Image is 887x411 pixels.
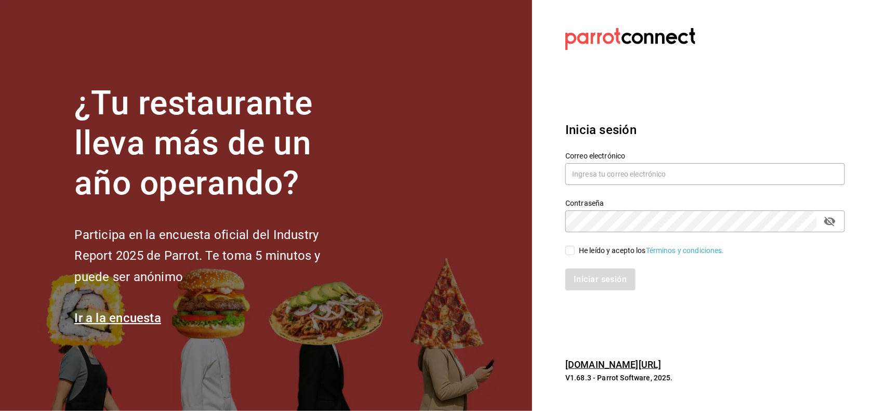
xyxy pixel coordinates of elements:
[74,224,355,288] h2: Participa en la encuesta oficial del Industry Report 2025 de Parrot. Te toma 5 minutos y puede se...
[565,153,845,160] label: Correo electrónico
[565,359,661,370] a: [DOMAIN_NAME][URL]
[646,246,724,255] a: Términos y condiciones.
[579,245,724,256] div: He leído y acepto los
[565,200,845,207] label: Contraseña
[821,213,839,230] button: passwordField
[74,311,161,325] a: Ir a la encuesta
[565,163,845,185] input: Ingresa tu correo electrónico
[565,373,845,383] p: V1.68.3 - Parrot Software, 2025.
[74,84,355,203] h1: ¿Tu restaurante lleva más de un año operando?
[565,121,845,139] h3: Inicia sesión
